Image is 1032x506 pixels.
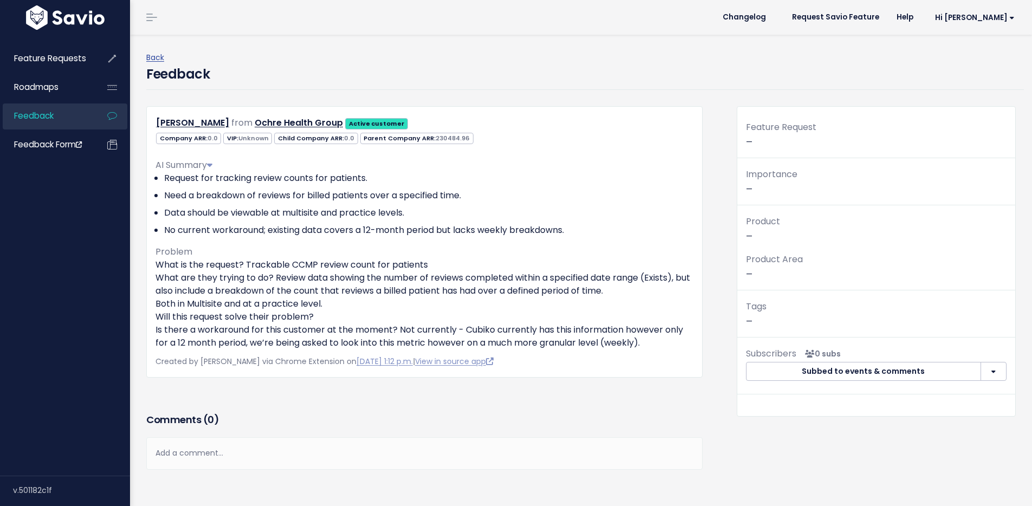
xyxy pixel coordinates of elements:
[164,224,693,237] li: No current workaround; existing data covers a 12-month period but lacks weekly breakdowns.
[164,189,693,202] li: Need a breakdown of reviews for billed patients over a specified time.
[746,168,797,180] span: Importance
[935,14,1015,22] span: Hi [PERSON_NAME]
[231,116,252,129] span: from
[746,362,981,381] button: Subbed to events & comments
[23,5,107,30] img: logo-white.9d6f32f41409.svg
[13,476,130,504] div: v.501182c1f
[207,413,214,426] span: 0
[146,412,703,427] h3: Comments ( )
[349,119,405,128] strong: Active customer
[274,133,358,144] span: Child Company ARR:
[164,206,693,219] li: Data should be viewable at multisite and practice levels.
[783,9,888,25] a: Request Savio Feature
[14,139,82,150] span: Feedback form
[164,172,693,185] li: Request for tracking review counts for patients.
[737,120,1015,158] div: —
[746,347,796,360] span: Subscribers
[888,9,922,25] a: Help
[238,134,269,142] span: Unknown
[146,64,210,84] h4: Feedback
[922,9,1023,26] a: Hi [PERSON_NAME]
[3,132,90,157] a: Feedback form
[3,103,90,128] a: Feedback
[14,53,86,64] span: Feature Requests
[155,159,212,171] span: AI Summary
[255,116,343,129] a: Ochre Health Group
[207,134,218,142] span: 0.0
[3,75,90,100] a: Roadmaps
[146,52,164,63] a: Back
[14,81,59,93] span: Roadmaps
[746,253,803,265] span: Product Area
[801,348,841,359] span: <p><strong>Subscribers</strong><br><br> No subscribers yet<br> </p>
[436,134,470,142] span: 230484.96
[360,133,473,144] span: Parent Company ARR:
[746,121,816,133] span: Feature Request
[415,356,494,367] a: View in source app
[746,300,767,313] span: Tags
[155,245,192,258] span: Problem
[14,110,54,121] span: Feedback
[746,167,1007,196] p: —
[356,356,413,367] a: [DATE] 1:12 p.m.
[223,133,272,144] span: VIP:
[746,299,1007,328] p: —
[3,46,90,71] a: Feature Requests
[746,252,1007,281] p: —
[146,437,703,469] div: Add a comment...
[156,116,229,129] a: [PERSON_NAME]
[723,14,766,21] span: Changelog
[746,215,780,228] span: Product
[344,134,354,142] span: 0.0
[156,133,221,144] span: Company ARR:
[155,356,494,367] span: Created by [PERSON_NAME] via Chrome Extension on |
[746,214,1007,243] p: —
[155,258,693,349] p: What is the request? Trackable CCMP review count for patients What are they trying to do? Review ...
